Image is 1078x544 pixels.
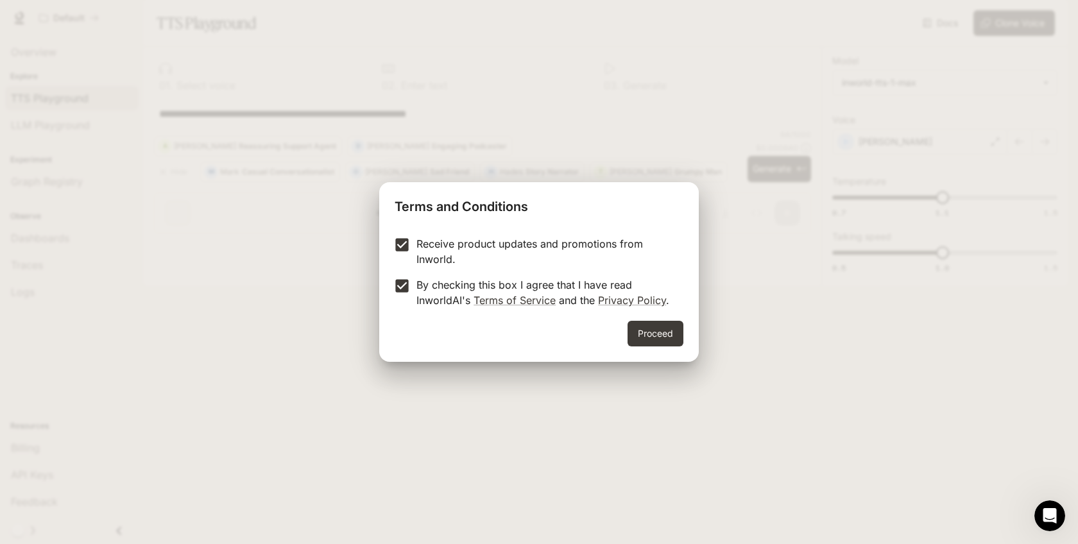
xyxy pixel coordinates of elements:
iframe: Intercom live chat [1034,500,1065,531]
p: By checking this box I agree that I have read InworldAI's and the . [416,277,673,308]
p: Receive product updates and promotions from Inworld. [416,236,673,267]
button: Proceed [628,321,683,346]
a: Privacy Policy [598,294,666,307]
h2: Terms and Conditions [379,182,699,226]
a: Terms of Service [474,294,556,307]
